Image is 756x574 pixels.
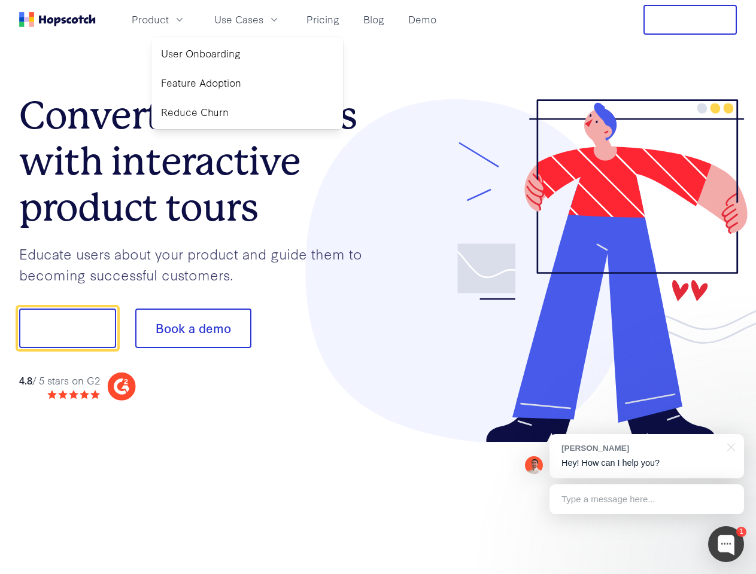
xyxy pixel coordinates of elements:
[643,5,737,35] button: Free Trial
[549,484,744,514] div: Type a message here...
[156,41,338,66] a: User Onboarding
[19,243,378,285] p: Educate users about your product and guide them to becoming successful customers.
[19,309,116,348] button: Show me!
[561,457,732,469] p: Hey! How can I help you?
[19,373,100,388] div: / 5 stars on G2
[214,12,263,27] span: Use Cases
[561,442,720,454] div: [PERSON_NAME]
[359,10,389,29] a: Blog
[736,527,746,537] div: 1
[19,12,96,27] a: Home
[156,100,338,124] a: Reduce Churn
[403,10,441,29] a: Demo
[135,309,251,348] button: Book a demo
[525,456,543,474] img: Mark Spera
[302,10,344,29] a: Pricing
[156,71,338,95] a: Feature Adoption
[207,10,287,29] button: Use Cases
[19,93,378,230] h1: Convert more trials with interactive product tours
[132,12,169,27] span: Product
[125,10,193,29] button: Product
[19,373,32,387] strong: 4.8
